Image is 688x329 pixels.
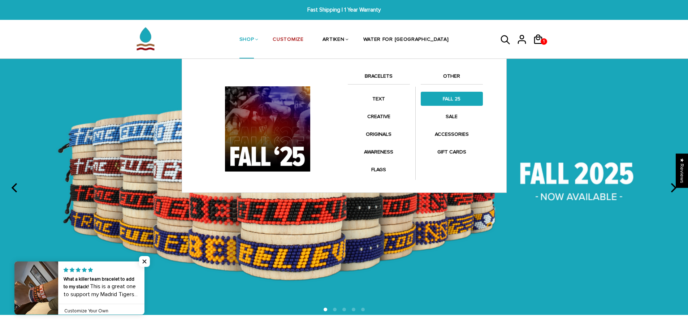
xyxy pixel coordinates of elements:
[421,109,483,124] a: SALE
[421,145,483,159] a: GIFT CARDS
[348,109,410,124] a: CREATIVE
[348,92,410,106] a: TEXT
[421,92,483,106] a: FALL 25
[363,21,449,59] a: WATER FOR [GEOGRAPHIC_DATA]
[348,145,410,159] a: AWARENESS
[273,21,303,59] a: CUSTOMIZE
[676,153,688,188] div: Click to open Judge.me floating reviews tab
[323,21,345,59] a: ARTIKEN
[239,21,254,59] a: SHOP
[421,127,483,141] a: ACCESSORIES
[541,36,546,47] span: 1
[348,127,410,141] a: ORIGINALS
[139,256,150,267] span: Close popup widget
[533,47,549,48] a: 1
[421,72,483,84] a: OTHER
[665,180,681,196] button: next
[211,6,477,14] span: Fast Shipping | 1 Year Warranty
[7,180,23,196] button: previous
[348,163,410,177] a: FLAGS
[348,72,410,84] a: BRACELETS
